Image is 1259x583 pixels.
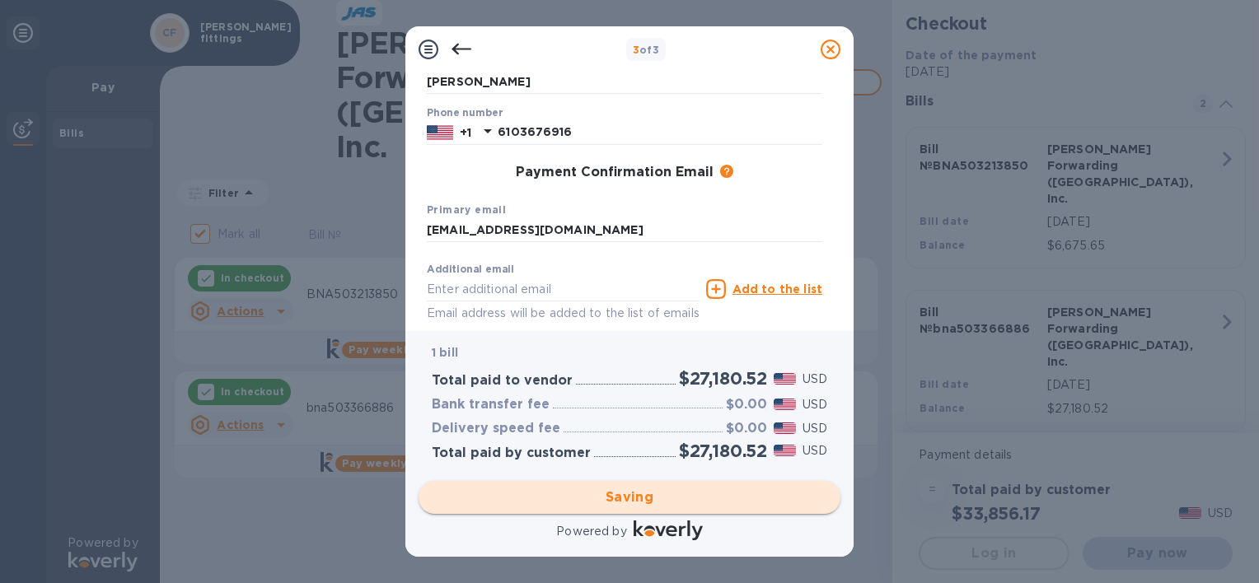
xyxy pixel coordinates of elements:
b: Primary email [427,203,506,216]
input: Enter your last name [427,69,822,94]
p: USD [803,396,827,413]
input: Enter additional email [427,277,700,301]
h2: $27,180.52 [679,441,767,461]
input: Enter your phone number [498,120,822,145]
img: USD [774,399,796,410]
img: USD [774,373,796,385]
h3: Payment Confirmation Email [516,165,714,180]
b: of 3 [633,44,660,56]
b: 1 bill [432,346,458,359]
u: Add to the list [732,282,822,296]
h3: Delivery speed fee [432,421,560,436]
p: +1 [460,124,471,141]
h2: $27,180.52 [679,368,767,389]
p: USD [803,371,827,388]
img: US [427,124,453,142]
h3: Total paid to vendor [432,373,573,389]
h3: $0.00 [726,421,767,436]
h3: Total paid by customer [432,445,591,461]
h3: $0.00 [726,397,767,413]
p: Email address will be added to the list of emails [427,304,700,323]
input: Enter your primary name [427,218,822,243]
label: Additional email [427,265,514,275]
p: USD [803,420,827,437]
p: USD [803,442,827,459]
label: Phone number [427,109,503,119]
img: USD [774,445,796,456]
img: Logo [634,520,703,540]
p: Powered by [556,523,626,540]
h3: Bank transfer fee [432,397,550,413]
span: 3 [633,44,639,56]
img: USD [774,422,796,434]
